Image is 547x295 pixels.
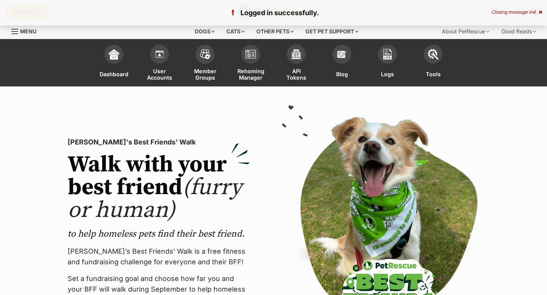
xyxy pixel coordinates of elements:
span: Member Groups [192,67,218,81]
span: User Accounts [146,67,173,81]
span: Tools [426,67,441,81]
p: [PERSON_NAME]'s Best Friends' Walk [68,137,250,147]
div: Get pet support [300,24,364,39]
div: Good Reads [496,24,541,39]
a: Rehoming Manager [228,41,273,86]
div: Cats [221,24,250,39]
a: API Tokens [273,41,319,86]
p: to help homeless pets find their best friend. [68,228,250,240]
span: Dashboard [100,67,128,81]
p: [PERSON_NAME]’s Best Friends' Walk is a free fitness and fundraising challenge for everyone and t... [68,246,250,267]
img: api-icon-849e3a9e6f871e3acf1f60245d25b4cd0aad652aa5f5372336901a6a67317bd8.svg [291,49,302,60]
a: User Accounts [137,41,182,86]
a: Dashboard [91,41,137,86]
span: (furry or human) [68,173,242,224]
img: blogs-icon-e71fceff818bbaa76155c998696f2ea9b8fc06abc828b24f45ee82a475c2fd99.svg [337,49,347,60]
img: members-icon-d6bcda0bfb97e5ba05b48644448dc2971f67d37433e5abca221da40c41542bd5.svg [154,49,165,60]
a: Logs [365,41,410,86]
a: Tools [410,41,456,86]
img: dashboard-icon-eb2f2d2d3e046f16d808141f083e7271f6b2e854fb5c12c21221c1fb7104beca.svg [109,49,119,60]
span: Rehoming Manager [237,67,264,81]
div: Dogs [190,24,220,39]
img: group-profile-icon-3fa3cf56718a62981997c0bc7e787c4b2cf8bcc04b72c1350f741eb67cf2f40e.svg [245,50,256,59]
img: team-members-icon-5396bd8760b3fe7c0b43da4ab00e1e3bb1a5d9ba89233759b79545d2d3fc5d0d.svg [200,49,210,59]
span: Blog [336,67,348,81]
div: Other pets [251,24,299,39]
h2: Walk with your best friend [68,154,250,222]
img: logs-icon-5bf4c29380941ae54b88474b1138927238aebebbc450bc62c8517511492d5a22.svg [382,49,393,60]
a: Blog [319,41,365,86]
div: About PetRescue [436,24,495,39]
span: API Tokens [283,67,310,81]
a: Menu [11,24,42,38]
span: Logs [381,67,394,81]
span: Menu [20,28,36,35]
img: tools-icon-677f8b7d46040df57c17cb185196fc8e01b2b03676c49af7ba82c462532e62ee.svg [428,49,438,60]
a: Member Groups [182,41,228,86]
